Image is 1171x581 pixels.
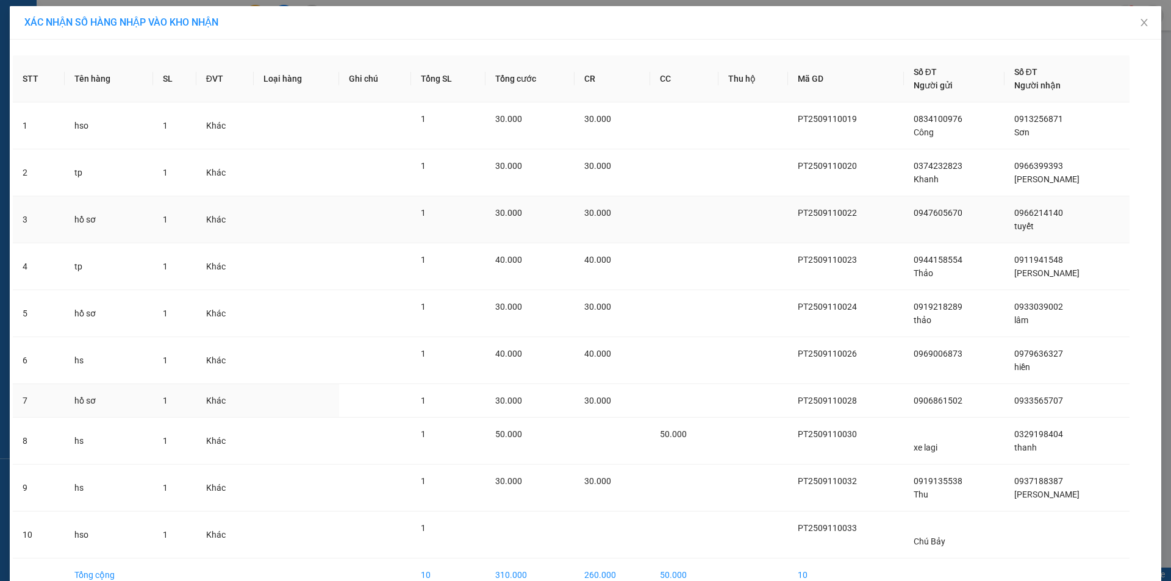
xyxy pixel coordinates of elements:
[718,55,788,102] th: Thu hộ
[798,476,857,486] span: PT2509110032
[914,80,953,90] span: Người gửi
[65,55,152,102] th: Tên hàng
[495,429,522,439] span: 50.000
[163,262,168,271] span: 1
[421,208,426,218] span: 1
[584,255,611,265] span: 40.000
[1014,174,1080,184] span: [PERSON_NAME]
[421,255,426,265] span: 1
[13,149,65,196] td: 2
[1014,114,1063,124] span: 0913256871
[196,102,254,149] td: Khác
[1014,268,1080,278] span: [PERSON_NAME]
[575,55,650,102] th: CR
[914,315,931,325] span: thảo
[163,355,168,365] span: 1
[914,476,962,486] span: 0919135538
[13,243,65,290] td: 4
[65,149,152,196] td: tp
[798,114,857,124] span: PT2509110019
[788,55,904,102] th: Mã GD
[163,530,168,540] span: 1
[584,349,611,358] span: 40.000
[163,483,168,493] span: 1
[798,208,857,218] span: PT2509110022
[13,55,65,102] th: STT
[163,168,168,177] span: 1
[798,302,857,312] span: PT2509110024
[1014,161,1063,171] span: 0966399393
[65,243,152,290] td: tp
[13,102,65,149] td: 1
[584,302,611,312] span: 30.000
[1014,396,1063,405] span: 0933565707
[196,149,254,196] td: Khác
[914,67,937,77] span: Số ĐT
[584,114,611,124] span: 30.000
[650,55,718,102] th: CC
[584,396,611,405] span: 30.000
[13,511,65,558] td: 10
[13,418,65,465] td: 8
[584,476,611,486] span: 30.000
[163,215,168,224] span: 1
[196,337,254,384] td: Khác
[421,114,426,124] span: 1
[1014,221,1034,231] span: tuyết
[1014,255,1063,265] span: 0911941548
[1127,6,1161,40] button: Close
[914,536,945,546] span: Chú Bảy
[914,114,962,124] span: 0834100976
[421,476,426,486] span: 1
[495,255,522,265] span: 40.000
[495,161,522,171] span: 30.000
[584,161,611,171] span: 30.000
[914,302,962,312] span: 0919218289
[65,418,152,465] td: hs
[1014,362,1030,372] span: hiền
[65,511,152,558] td: hso
[798,349,857,358] span: PT2509110026
[495,396,522,405] span: 30.000
[660,429,687,439] span: 50.000
[495,114,522,124] span: 30.000
[1014,127,1030,137] span: Sơn
[13,465,65,511] td: 9
[65,465,152,511] td: hs
[65,384,152,418] td: hồ sơ
[798,523,857,533] span: PT2509110033
[65,337,152,384] td: hs
[914,127,934,137] span: Công
[485,55,575,102] th: Tổng cước
[914,490,928,499] span: Thu
[13,337,65,384] td: 6
[914,349,962,358] span: 0969006873
[13,196,65,243] td: 3
[196,290,254,337] td: Khác
[65,102,152,149] td: hso
[421,349,426,358] span: 1
[914,255,962,265] span: 0944158554
[1014,315,1028,325] span: lâm
[163,436,168,446] span: 1
[1139,18,1149,27] span: close
[421,396,426,405] span: 1
[13,384,65,418] td: 7
[254,55,339,102] th: Loại hàng
[196,384,254,418] td: Khác
[163,308,168,318] span: 1
[1014,67,1037,77] span: Số ĐT
[196,418,254,465] td: Khác
[65,290,152,337] td: hồ sơ
[798,161,857,171] span: PT2509110020
[196,196,254,243] td: Khác
[1014,208,1063,218] span: 0966214140
[495,302,522,312] span: 30.000
[421,523,426,533] span: 1
[65,196,152,243] td: hồ sơ
[1014,80,1061,90] span: Người nhận
[495,349,522,358] span: 40.000
[495,476,522,486] span: 30.000
[196,465,254,511] td: Khác
[163,396,168,405] span: 1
